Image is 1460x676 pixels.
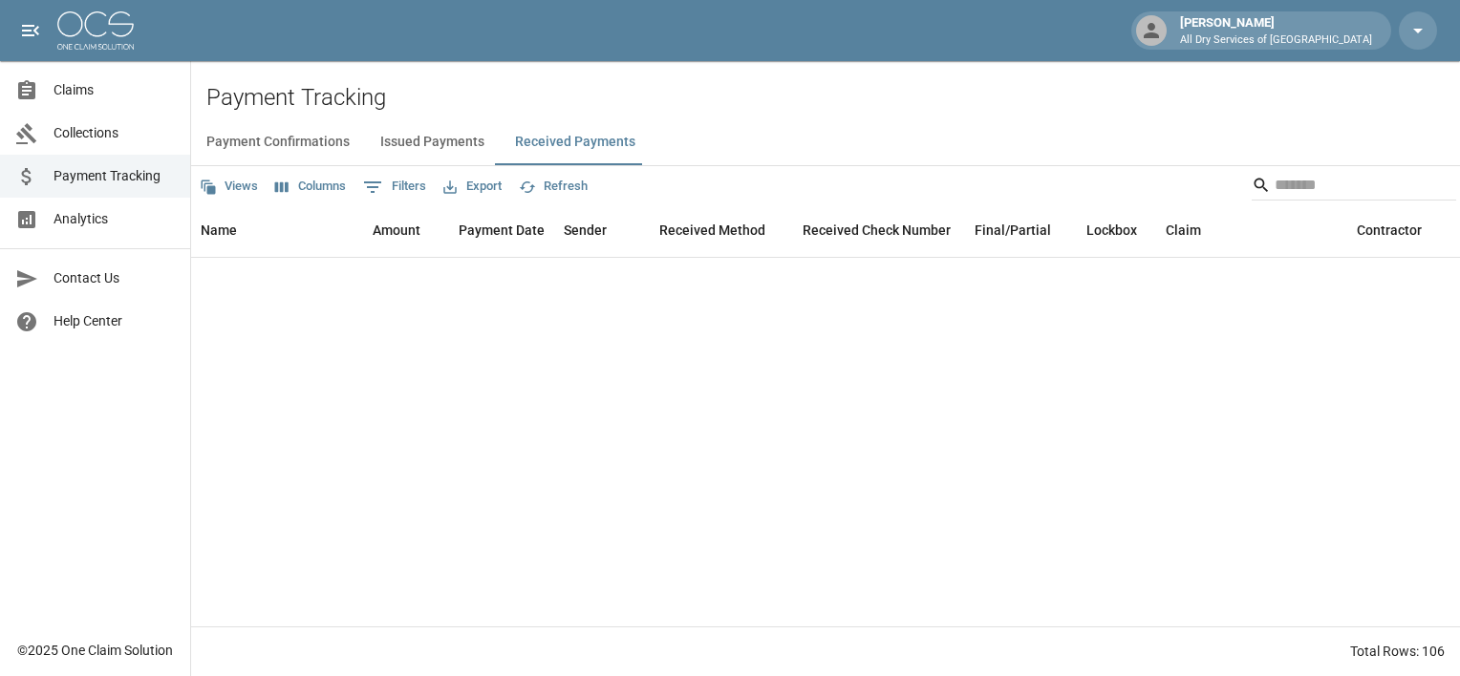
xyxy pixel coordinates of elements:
div: Claim [1166,203,1201,257]
div: Payment Date [430,203,554,257]
div: Name [201,203,237,257]
span: Payment Tracking [54,166,175,186]
button: Views [195,172,263,201]
div: Total Rows: 106 [1350,642,1445,661]
div: dynamic tabs [191,119,1460,165]
img: ocs-logo-white-transparent.png [57,11,134,50]
div: Sender [554,203,650,257]
div: Name [191,203,306,257]
button: Select columns [270,172,351,201]
div: Claim [1156,203,1347,257]
div: Received Check Number [793,203,965,257]
div: [PERSON_NAME] [1172,13,1380,48]
div: Lockbox [1086,203,1137,257]
button: Received Payments [500,119,651,165]
div: Final/Partial [965,203,1061,257]
span: Claims [54,80,175,100]
h2: Payment Tracking [206,84,1460,112]
div: Sender [564,203,607,257]
button: open drawer [11,11,50,50]
span: Contact Us [54,268,175,288]
div: Received Method [659,203,765,257]
div: Final/Partial [975,203,1051,257]
div: Received Check Number [803,203,951,257]
p: All Dry Services of [GEOGRAPHIC_DATA] [1180,32,1372,49]
div: Amount [306,203,430,257]
div: Contractor [1357,203,1422,257]
span: Help Center [54,311,175,331]
div: Payment Date [459,203,545,257]
span: Collections [54,123,175,143]
button: Refresh [514,172,592,201]
span: Analytics [54,209,175,229]
div: Lockbox [1061,203,1156,257]
button: Issued Payments [365,119,500,165]
button: Export [439,172,506,201]
button: Show filters [358,172,431,202]
div: Received Method [650,203,793,257]
div: Search [1252,170,1456,204]
div: © 2025 One Claim Solution [17,641,173,660]
button: Payment Confirmations [191,119,365,165]
div: Amount [373,203,420,257]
